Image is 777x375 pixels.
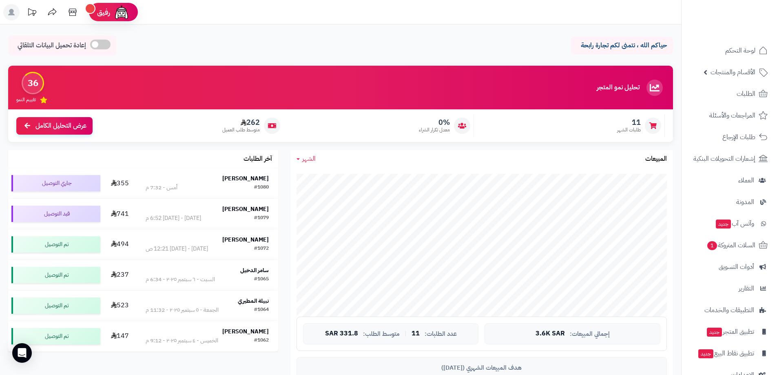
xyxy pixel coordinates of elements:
p: حياكم الله ، نتمنى لكم تجارة رابحة [577,41,667,50]
div: تم التوصيل [11,267,100,283]
span: | [405,331,407,337]
div: تم التوصيل [11,236,100,253]
a: طلبات الإرجاع [686,127,772,147]
span: تقييم النمو [16,96,36,103]
span: السلات المتروكة [706,240,755,251]
a: وآتس آبجديد [686,214,772,233]
a: الطلبات [686,84,772,104]
span: 11 [617,118,641,127]
span: متوسط طلب العميل [222,126,260,133]
td: 741 [104,199,136,229]
div: [DATE] - [DATE] 6:52 م [146,214,201,222]
span: التطبيقات والخدمات [704,304,754,316]
a: التطبيقات والخدمات [686,300,772,320]
div: #1079 [254,214,269,222]
h3: تحليل نمو المتجر [597,84,640,91]
span: تطبيق نقاط البيع [697,348,754,359]
div: تم التوصيل [11,328,100,344]
span: عرض التحليل الكامل [35,121,86,131]
strong: [PERSON_NAME] [222,235,269,244]
div: #1062 [254,337,269,345]
div: الجمعة - ٥ سبتمبر ٢٠٢٥ - 11:32 م [146,306,219,314]
span: رفيق [97,7,110,17]
img: ai-face.png [113,4,130,20]
div: أمس - 7:32 م [146,184,177,192]
a: تطبيق المتجرجديد [686,322,772,342]
span: معدل تكرار الشراء [419,126,450,133]
div: قيد التوصيل [11,206,100,222]
strong: سامر الدخيل [240,266,269,275]
span: لوحة التحكم [725,45,755,56]
a: عرض التحليل الكامل [16,117,93,135]
span: وآتس آب [715,218,754,229]
a: الشهر [297,154,316,164]
td: 147 [104,321,136,351]
a: العملاء [686,171,772,190]
div: الخميس - ٤ سبتمبر ٢٠٢٥ - 9:12 م [146,337,218,345]
span: إجمالي المبيعات: [570,331,610,337]
h3: المبيعات [645,155,667,163]
span: تطبيق المتجر [706,326,754,337]
strong: [PERSON_NAME] [222,174,269,183]
div: السبت - ٦ سبتمبر ٢٠٢٥ - 6:34 م [146,275,215,284]
td: 494 [104,229,136,260]
td: 237 [104,260,136,290]
span: المراجعات والأسئلة [709,110,755,121]
span: 262 [222,118,260,127]
span: 0% [419,118,450,127]
span: جديد [716,220,731,229]
span: العملاء [738,175,754,186]
div: تم التوصيل [11,297,100,314]
a: المدونة [686,192,772,212]
span: طلبات الإرجاع [722,131,755,143]
div: #1072 [254,245,269,253]
span: 3.6K SAR [536,330,565,337]
div: #1064 [254,306,269,314]
a: إشعارات التحويلات البنكية [686,149,772,169]
span: طلبات الشهر [617,126,641,133]
h3: آخر الطلبات [244,155,272,163]
img: logo-2.png [722,20,769,37]
span: الأقسام والمنتجات [711,67,755,78]
a: أدوات التسويق [686,257,772,277]
div: #1080 [254,184,269,192]
span: الشهر [302,154,316,164]
strong: [PERSON_NAME] [222,327,269,336]
td: 523 [104,291,136,321]
a: التقارير [686,279,772,298]
a: المراجعات والأسئلة [686,106,772,125]
strong: نبيلة المطيري [238,297,269,305]
span: المدونة [736,196,754,208]
span: متوسط الطلب: [363,331,400,337]
span: التقارير [739,283,754,294]
span: جديد [698,349,713,358]
span: إشعارات التحويلات البنكية [693,153,755,164]
div: Open Intercom Messenger [12,343,32,363]
span: جديد [707,328,722,337]
td: 355 [104,168,136,198]
span: 1 [707,241,717,250]
div: هدف المبيعات الشهري ([DATE]) [303,364,660,372]
span: 11 [412,330,420,337]
span: 331.8 SAR [325,330,358,337]
div: جاري التوصيل [11,175,100,191]
span: أدوات التسويق [719,261,754,273]
a: تطبيق نقاط البيعجديد [686,344,772,363]
span: الطلبات [737,88,755,100]
span: إعادة تحميل البيانات التلقائي [18,41,86,50]
a: لوحة التحكم [686,41,772,60]
span: عدد الطلبات: [425,331,457,337]
div: [DATE] - [DATE] 12:21 ص [146,245,208,253]
strong: [PERSON_NAME] [222,205,269,213]
a: السلات المتروكة1 [686,235,772,255]
div: #1065 [254,275,269,284]
a: تحديثات المنصة [22,4,42,22]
